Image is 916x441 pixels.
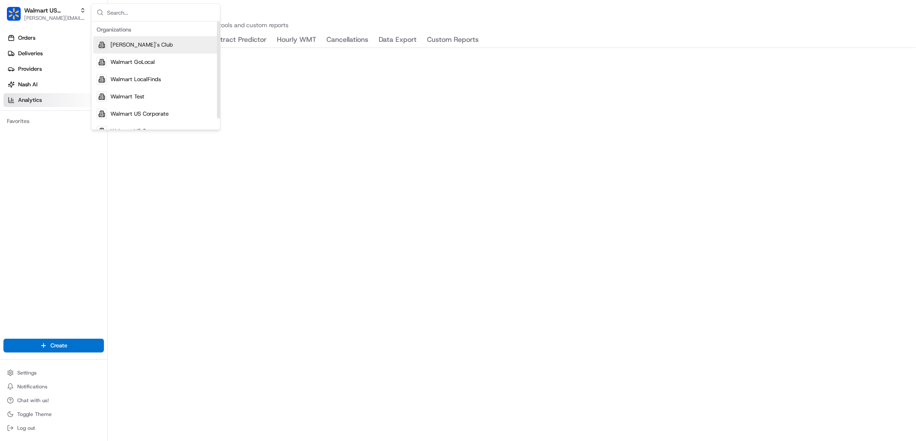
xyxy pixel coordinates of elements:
span: [PERSON_NAME]'s Club [110,41,173,49]
span: Log out [17,425,35,432]
img: Grace Nketiah [9,126,22,139]
button: Settings [3,367,104,379]
span: Orders [18,34,35,42]
span: Analytics [18,96,42,104]
span: • [72,134,75,141]
iframe: Analytics [108,48,916,441]
span: Providers [18,65,42,73]
button: Walmart US StoresWalmart US Stores[PERSON_NAME][EMAIL_ADDRESS][DOMAIN_NAME] [3,3,89,24]
div: Organizations [93,23,218,36]
span: Walmart US Corporate [110,110,169,118]
button: Custom Reports [427,33,479,47]
span: Walmart US Stores [110,127,159,135]
button: Hourly WMT [277,33,316,47]
span: Walmart LocalFinds [110,76,161,83]
a: Deliveries [3,47,107,60]
span: Nash AI [18,81,38,88]
span: [PERSON_NAME] [27,134,70,141]
a: Analytics [3,93,107,107]
span: Notifications [17,383,47,390]
button: Contract Predictor [208,33,267,47]
span: Knowledge Base [17,170,66,178]
span: [DATE] [76,134,94,141]
a: 📗Knowledge Base [5,166,69,182]
button: Chat with us! [3,394,104,406]
span: Walmart GoLocal [110,58,155,66]
div: Favorites [3,114,104,128]
span: Walmart Test [110,93,144,101]
a: Powered byPylon [61,190,104,197]
button: [PERSON_NAME][EMAIL_ADDRESS][DOMAIN_NAME] [24,15,86,22]
button: Log out [3,422,104,434]
button: Notifications [3,381,104,393]
img: 1736555255976-a54dd68f-1ca7-489b-9aae-adbdc363a1c4 [17,134,24,141]
button: Cancellations [326,33,368,47]
a: 💻API Documentation [69,166,142,182]
span: Deliveries [18,50,43,57]
input: Search... [107,4,215,21]
p: Explore your data with our analytics tools and custom reports [118,21,906,29]
a: Providers [3,62,107,76]
span: API Documentation [82,170,138,178]
button: Data Export [379,33,417,47]
button: Create [3,339,104,353]
button: See all [134,110,157,121]
a: Orders [3,31,107,45]
div: Suggestions [91,22,220,130]
span: Settings [17,369,37,376]
button: Start new chat [147,85,157,95]
span: Pylon [86,191,104,197]
div: 💻 [73,170,80,177]
span: Toggle Theme [17,411,52,418]
span: Chat with us! [17,397,49,404]
button: Walmart US Stores [24,6,76,15]
div: Past conversations [9,112,55,119]
h2: Analytics [118,7,906,21]
button: Toggle Theme [3,408,104,420]
div: 📗 [9,170,16,177]
img: Walmart US Stores [7,7,21,21]
a: Nash AI [3,78,107,91]
span: Create [50,342,67,350]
